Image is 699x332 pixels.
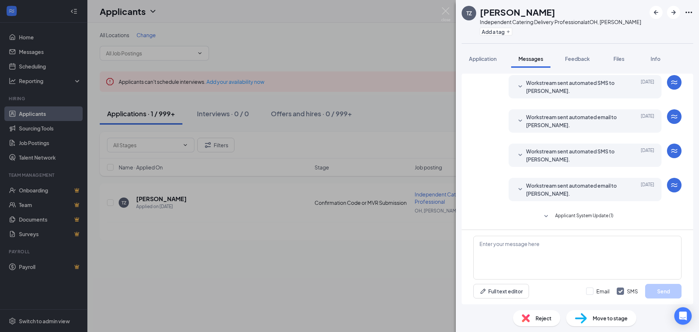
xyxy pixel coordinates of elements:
svg: Pen [479,288,487,295]
button: ArrowRight [667,6,680,19]
span: Messages [518,55,543,62]
span: [DATE] [641,181,654,198]
button: Full text editorPen [473,284,529,298]
span: Workstream sent automated SMS to [PERSON_NAME]. [526,147,621,163]
svg: WorkstreamLogo [670,181,679,190]
button: ArrowLeftNew [649,6,663,19]
button: Send [645,284,682,298]
span: Feedback [565,55,590,62]
div: Open Intercom Messenger [674,307,692,325]
svg: SmallChevronDown [516,185,525,194]
div: Independent Catering Delivery Professional at OH, [PERSON_NAME] [480,18,641,26]
span: [DATE] [641,113,654,129]
span: Reject [536,314,552,322]
span: Info [651,55,660,62]
svg: SmallChevronDown [516,151,525,160]
svg: Ellipses [684,8,693,17]
button: SmallChevronDownApplicant System Update (1) [542,212,613,221]
svg: SmallChevronDown [516,117,525,125]
span: Workstream sent automated email to [PERSON_NAME]. [526,181,621,198]
span: Files [613,55,624,62]
h1: [PERSON_NAME] [480,6,555,18]
span: Application [469,55,497,62]
svg: ArrowLeftNew [652,8,660,17]
svg: Plus [506,30,510,34]
span: [DATE] [641,147,654,163]
span: Workstream sent automated SMS to [PERSON_NAME]. [526,79,621,95]
svg: WorkstreamLogo [670,112,679,121]
svg: WorkstreamLogo [670,78,679,87]
button: PlusAdd a tag [480,28,512,35]
svg: SmallChevronDown [542,212,550,221]
svg: WorkstreamLogo [670,147,679,155]
span: Workstream sent automated email to [PERSON_NAME]. [526,113,621,129]
svg: ArrowRight [669,8,678,17]
span: Applicant System Update (1) [555,212,613,221]
div: TZ [466,9,472,17]
span: Move to stage [593,314,628,322]
span: [DATE] [641,79,654,95]
svg: SmallChevronDown [516,82,525,91]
